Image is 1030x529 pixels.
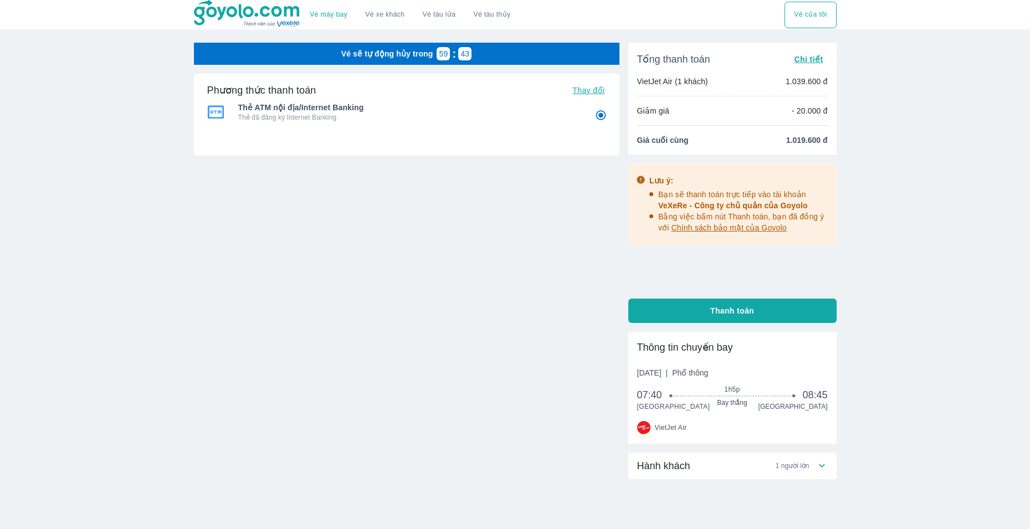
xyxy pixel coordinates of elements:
span: VietJet Air [655,423,687,432]
span: Chính sách bảo mật của Goyolo [672,223,787,232]
div: Thẻ ATM nội địa/Internet BankingThẻ ATM nội địa/Internet BankingThẻ đã đăng ký Internet Banking [207,99,606,125]
p: Vé sẽ tự động hủy trong [341,48,433,59]
p: : [450,48,458,59]
p: Thẻ đã đăng ký Internet Banking [238,113,580,122]
div: choose transportation mode [785,2,836,28]
p: - 20.000 đ [792,105,828,116]
p: VietJet Air (1 khách) [637,76,708,87]
button: Vé của tôi [785,2,836,28]
button: Vé tàu thủy [464,2,519,28]
span: | [666,368,668,377]
span: 08:45 [802,388,827,402]
span: Phổ thông [672,368,708,377]
span: Giá cuối cùng [637,135,689,146]
span: [DATE] [637,367,709,378]
p: Bằng việc bấm nút Thanh toán, bạn đã đồng ý với [658,211,829,233]
a: Vé xe khách [365,11,404,19]
a: Vé tàu lửa [414,2,465,28]
img: Thẻ ATM nội địa/Internet Banking [207,105,224,119]
p: 43 [460,48,469,59]
button: Thanh toán [628,299,837,323]
span: Thẻ ATM nội địa/Internet Banking [238,102,580,113]
span: Thanh toán [710,305,754,316]
span: 1h5p [671,385,793,394]
div: Lưu ý: [649,175,829,186]
p: Giảm giá [637,105,669,116]
h6: Phương thức thanh toán [207,84,316,97]
p: 59 [439,48,448,59]
button: Chi tiết [790,52,827,67]
span: Bạn sẽ thanh toán trực tiếp vào tài khoản [658,190,808,210]
span: 07:40 [637,388,672,402]
span: Bay thẳng [671,398,793,407]
span: 1 người lớn [776,461,809,470]
div: choose transportation mode [301,2,519,28]
span: Thay đổi [572,86,604,95]
span: Chi tiết [794,55,823,64]
p: 1.039.600 đ [786,76,828,87]
span: 1.019.600 đ [786,135,828,146]
span: Tổng thanh toán [637,53,710,66]
span: VeXeRe - Công ty chủ quản của Goyolo [658,201,808,210]
span: Hành khách [637,459,690,472]
button: Thay đổi [568,83,609,98]
a: Vé máy bay [310,11,347,19]
div: Thông tin chuyến bay [637,341,828,354]
div: Hành khách1 người lớn [628,453,837,479]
